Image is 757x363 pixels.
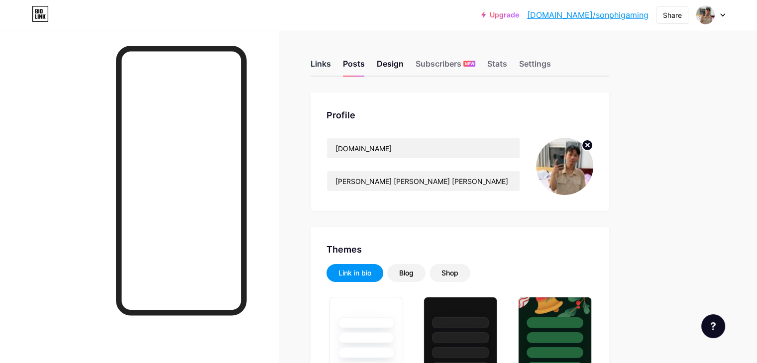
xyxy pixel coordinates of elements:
[527,9,649,21] a: [DOMAIN_NAME]/sonphigaming
[16,26,24,34] img: website_grey.svg
[519,58,551,76] div: Settings
[26,26,109,34] div: Domain: [DOMAIN_NAME]
[27,58,35,66] img: tab_domain_overview_orange.svg
[327,138,520,158] input: Name
[441,268,458,278] div: Shop
[536,138,593,195] img: Hưng Robert
[343,58,365,76] div: Posts
[38,59,89,65] div: Domain Overview
[696,5,715,24] img: Hưng Robert
[326,243,593,256] div: Themes
[327,171,520,191] input: Bio
[377,58,404,76] div: Design
[416,58,475,76] div: Subscribers
[28,16,49,24] div: v 4.0.25
[110,59,168,65] div: Keywords by Traffic
[487,58,507,76] div: Stats
[326,108,593,122] div: Profile
[99,58,107,66] img: tab_keywords_by_traffic_grey.svg
[338,268,371,278] div: Link in bio
[465,61,474,67] span: NEW
[399,268,414,278] div: Blog
[311,58,331,76] div: Links
[663,10,682,20] div: Share
[481,11,519,19] a: Upgrade
[16,16,24,24] img: logo_orange.svg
